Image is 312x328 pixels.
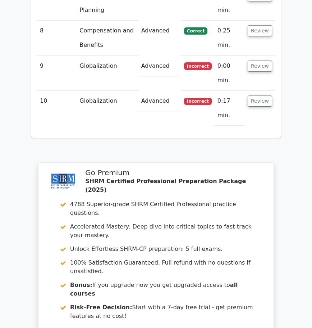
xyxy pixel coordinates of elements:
td: 10 [37,91,77,126]
span: Incorrect [184,62,212,70]
td: Advanced [138,91,181,111]
td: Advanced [138,56,181,76]
td: Compensation and Benefits [77,21,138,56]
td: Globalization [77,91,138,126]
button: Review [248,61,272,72]
td: 0:25 min. [215,21,245,56]
td: 8 [37,21,77,56]
td: Globalization [77,56,138,91]
td: 9 [37,56,77,91]
span: Incorrect [184,98,212,105]
button: Review [248,25,272,36]
td: 0:00 min. [215,56,245,91]
td: Advanced [138,21,181,41]
span: Correct [184,27,207,35]
button: Review [248,96,272,107]
td: 0:17 min. [215,91,245,126]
